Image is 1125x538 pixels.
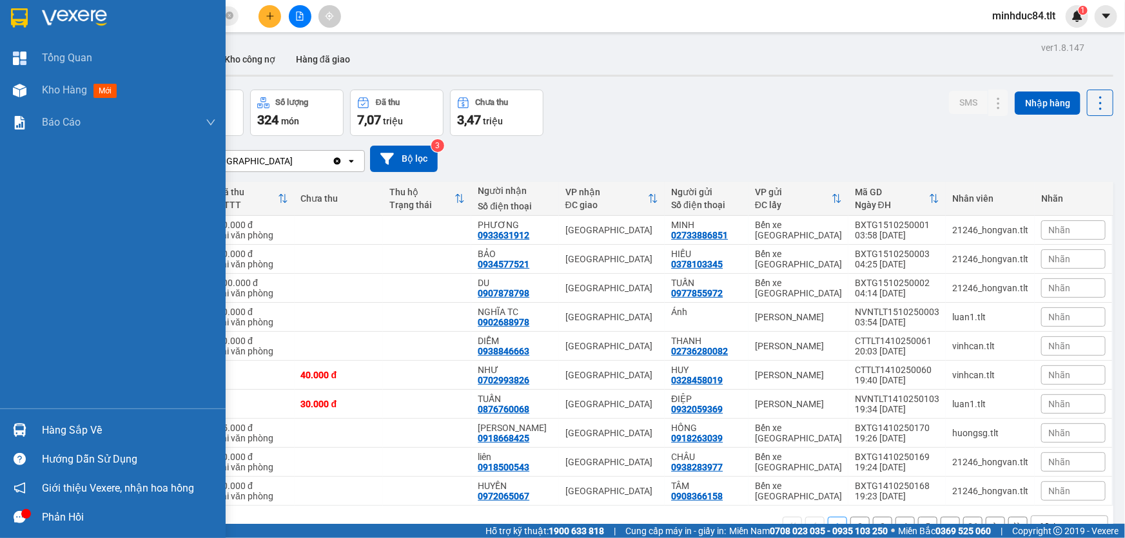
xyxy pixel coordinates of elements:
span: Miền Nam [729,524,888,538]
div: ĐIỆP [671,394,742,404]
div: Tại văn phòng [217,259,288,269]
div: 0902688978 [478,317,529,327]
div: 02736280082 [671,346,728,356]
div: BXTG1410250170 [855,423,939,433]
span: món [281,116,299,126]
span: close-circle [226,12,233,19]
div: TÂM [671,481,742,491]
span: 7,07 [357,112,381,128]
div: Mã GD [855,187,929,197]
div: 20.000 đ [217,307,288,317]
svg: open [346,156,357,166]
div: 10 / trang [1039,520,1079,533]
div: Người nhận [478,186,552,196]
span: Giới thiệu Vexere, nhận hoa hồng [42,480,194,496]
span: triệu [483,116,503,126]
div: 19:26 [DATE] [855,433,939,443]
div: Ánh [671,307,742,317]
div: [GEOGRAPHIC_DATA] [565,254,659,264]
div: HỒNG [671,423,742,433]
div: HUYỀN [478,481,552,491]
span: ⚪️ [891,528,895,533]
img: warehouse-icon [13,84,26,97]
div: [GEOGRAPHIC_DATA] [565,341,659,351]
button: 4 [895,517,915,536]
div: Trạng thái [389,200,455,210]
span: minhduc84.tlt [982,8,1066,24]
div: 04:25 [DATE] [855,259,939,269]
div: liên [478,452,552,462]
span: Nhãn [1048,399,1070,409]
div: 0918668425 [478,433,529,443]
img: dashboard-icon [13,52,26,65]
span: 1 [1081,6,1085,15]
div: DU [478,278,552,288]
th: Toggle SortBy [848,182,946,216]
span: message [14,511,26,523]
button: SMS [949,91,988,114]
span: notification [14,482,26,494]
strong: 1900 633 818 [549,526,604,536]
span: 324 [257,112,279,128]
div: 0933631912 [478,230,529,240]
div: Số điện thoại [478,201,552,211]
div: 0938283977 [671,462,723,472]
div: QUANG TÚ [478,423,552,433]
span: aim [325,12,334,21]
button: file-add [289,5,311,28]
svg: open [1090,521,1100,532]
div: 03:54 [DATE] [855,317,939,327]
div: Nhãn [1041,193,1106,204]
div: [GEOGRAPHIC_DATA] [206,155,293,168]
div: 0977855972 [671,288,723,298]
div: HIẾU [671,249,742,259]
div: HUY [671,365,742,375]
div: VP gửi [755,187,832,197]
div: Phản hồi [42,508,216,527]
div: 20:03 [DATE] [855,346,939,356]
div: ver 1.8.147 [1041,41,1084,55]
div: BXTG1510250002 [855,278,939,288]
span: down [206,117,216,128]
div: 0972065067 [478,491,529,501]
div: Thu hộ [389,187,455,197]
div: 0907878798 [478,288,529,298]
div: [GEOGRAPHIC_DATA] [565,370,659,380]
div: huongsg.tlt [952,428,1028,438]
button: Số lượng324món [250,90,344,136]
span: Tổng Quan [42,50,92,66]
div: 0702993826 [478,375,529,385]
div: 0934577521 [478,259,529,269]
div: 21246_hongvan.tlt [952,457,1028,467]
button: Đã thu7,07 triệu [350,90,444,136]
div: Số lượng [276,98,309,107]
div: THANH [671,336,742,346]
div: 19:40 [DATE] [855,375,939,385]
div: 21246_hongvan.tlt [952,486,1028,496]
div: 21246_hongvan.tlt [952,254,1028,264]
span: plus [266,12,275,21]
span: Nhãn [1048,283,1070,293]
div: 0378103345 [671,259,723,269]
span: Nhãn [1048,428,1070,438]
strong: 0369 525 060 [935,526,991,536]
div: luan1.tlt [952,312,1028,322]
span: 3,47 [457,112,481,128]
button: 2 [850,517,870,536]
div: Bến xe [GEOGRAPHIC_DATA] [755,220,842,240]
button: ... [941,517,960,536]
div: 20.000 đ [217,336,288,346]
span: question-circle [14,453,26,465]
div: CTTLT1410250061 [855,336,939,346]
div: vinhcan.tlt [952,370,1028,380]
div: 50.000 đ [217,249,288,259]
div: [GEOGRAPHIC_DATA] [565,428,659,438]
div: [PERSON_NAME] [755,341,842,351]
button: 5 [918,517,937,536]
span: | [614,524,616,538]
div: TUẤN [478,394,552,404]
div: Bến xe [GEOGRAPHIC_DATA] [755,481,842,501]
button: Chưa thu3,47 triệu [450,90,543,136]
div: 02733886851 [671,230,728,240]
button: aim [318,5,341,28]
